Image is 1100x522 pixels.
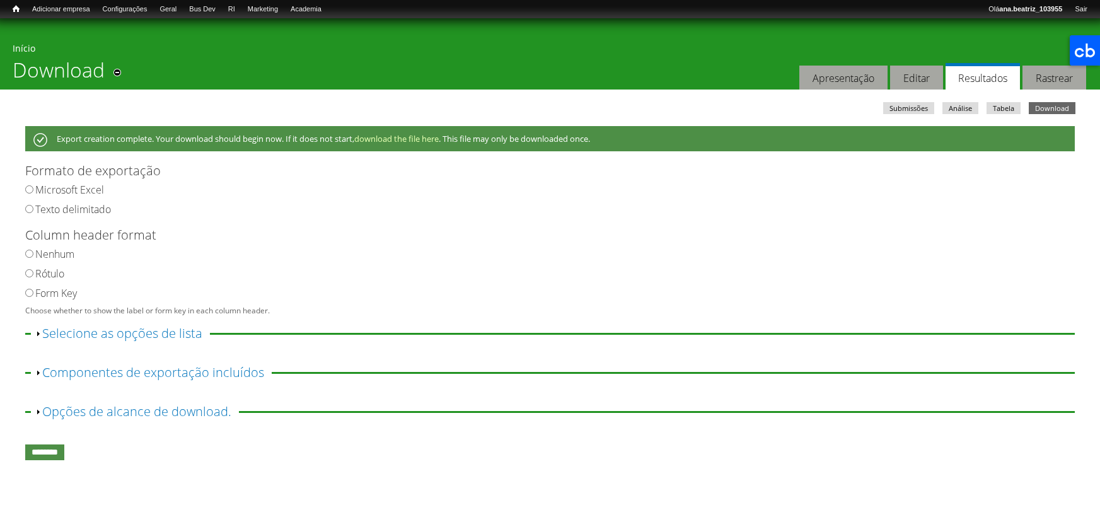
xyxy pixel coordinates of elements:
[96,3,154,16] a: Configurações
[13,58,105,90] h1: Download
[25,161,1054,180] label: Formato de exportação
[946,63,1020,90] a: Resultados
[222,3,241,16] a: RI
[35,183,104,197] label: Microsoft Excel
[35,286,77,300] label: Form Key
[354,133,439,144] a: download the file here
[284,3,328,16] a: Academia
[1029,102,1075,114] a: Download
[13,42,35,54] a: Início
[883,102,934,114] a: Submissões
[6,3,26,15] a: Início
[26,3,96,16] a: Adicionar empresa
[1068,3,1094,16] a: Sair
[25,126,1075,151] div: Export creation complete. Your download should begin now. If it does not start, . This file may o...
[890,66,943,90] a: Editar
[13,4,20,13] span: Início
[35,247,74,261] label: Nenhum
[1022,66,1086,90] a: Rastrear
[799,66,888,90] a: Apresentação
[942,102,978,114] a: Análise
[999,5,1062,13] strong: ana.beatriz_103955
[42,403,231,420] a: Opções de alcance de download.
[42,364,264,381] a: Componentes de exportação incluídos
[42,325,202,342] a: Selecione as opções de lista
[183,3,222,16] a: Bus Dev
[25,226,1054,245] label: Column header format
[982,3,1068,16] a: Oláana.beatriz_103955
[25,306,1067,316] div: Choose whether to show the label or form key in each column header.
[35,202,111,216] label: Texto delimitado
[35,267,64,281] label: Rótulo
[153,3,183,16] a: Geral
[241,3,284,16] a: Marketing
[987,102,1021,114] a: Tabela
